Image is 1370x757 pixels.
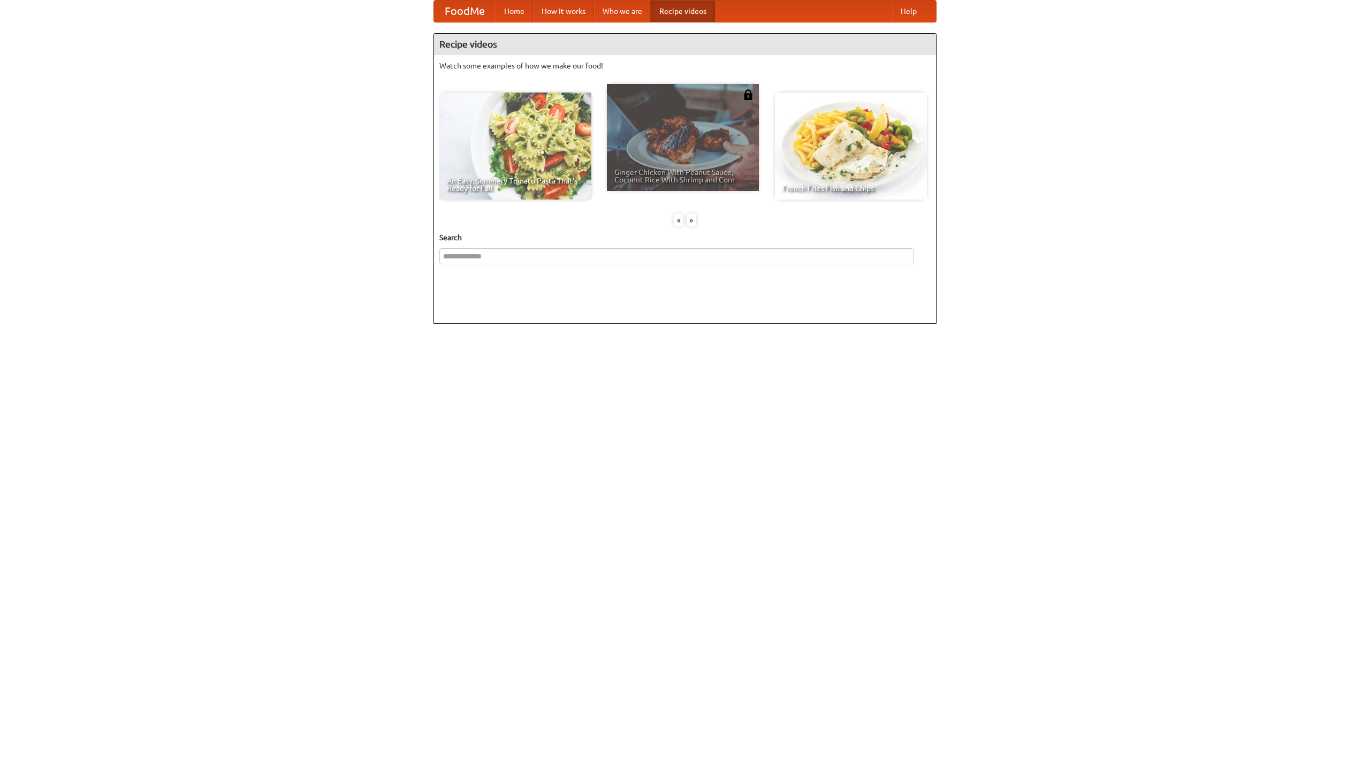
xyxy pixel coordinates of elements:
[533,1,594,22] a: How it works
[434,34,936,55] h4: Recipe videos
[594,1,651,22] a: Who we are
[687,213,696,227] div: »
[439,60,931,71] p: Watch some examples of how we make our food!
[775,93,927,200] a: French Fries Fish and Chips
[434,1,496,22] a: FoodMe
[782,185,919,192] span: French Fries Fish and Chips
[892,1,925,22] a: Help
[743,89,753,100] img: 483408.png
[439,232,931,243] h5: Search
[674,213,683,227] div: «
[447,177,584,192] span: An Easy, Summery Tomato Pasta That's Ready for Fall
[439,93,591,200] a: An Easy, Summery Tomato Pasta That's Ready for Fall
[651,1,715,22] a: Recipe videos
[496,1,533,22] a: Home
